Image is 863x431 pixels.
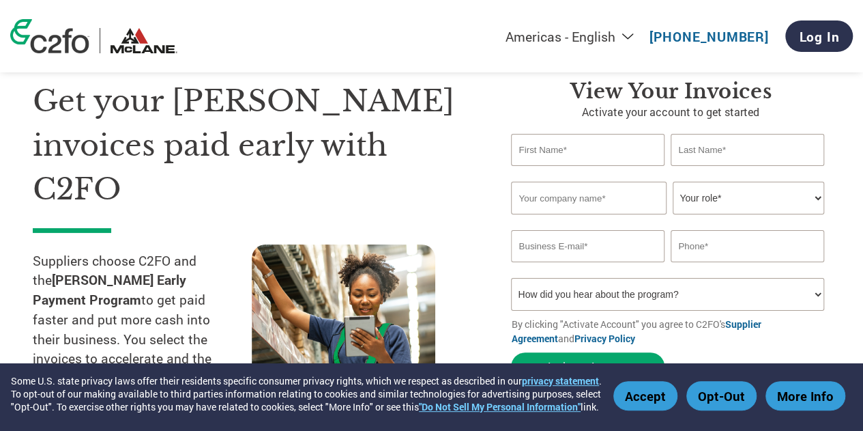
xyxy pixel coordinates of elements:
[671,134,823,166] input: Last Name*
[511,264,664,273] div: Inavlid Email Address
[511,230,664,262] input: Invalid Email format
[10,19,89,53] img: c2fo logo
[419,400,581,413] a: "Do Not Sell My Personal Information"
[511,134,664,166] input: First Name*
[671,167,823,176] div: Invalid last name or last name is too long
[511,216,823,225] div: Invalid company name or company name is too long
[613,381,677,411] button: Accept
[785,20,853,52] a: Log In
[33,251,252,389] p: Suppliers choose C2FO and the to get paid faster and put more cash into their business. You selec...
[511,182,666,214] input: Your company name*
[511,79,830,104] h3: View Your Invoices
[649,28,769,45] a: [PHONE_NUMBER]
[686,381,757,411] button: Opt-Out
[33,79,470,212] h1: Get your [PERSON_NAME] invoices paid early with C2FO
[574,332,634,345] a: Privacy Policy
[511,167,664,176] div: Invalid first name or first name is too long
[11,374,606,413] div: Some U.S. state privacy laws offer their residents specific consumer privacy rights, which we res...
[111,28,177,53] img: McLane
[511,352,664,380] button: Activate Account
[511,317,830,346] p: By clicking "Activate Account" you agree to C2FO's and
[671,230,823,262] input: Phone*
[511,318,761,345] a: Supplier Agreement
[765,381,845,411] button: More Info
[33,271,186,308] strong: [PERSON_NAME] Early Payment Program
[522,374,599,387] a: privacy statement
[511,104,830,120] p: Activate your account to get started
[671,264,823,273] div: Inavlid Phone Number
[252,245,435,379] img: supply chain worker
[673,182,823,214] select: Title/Role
